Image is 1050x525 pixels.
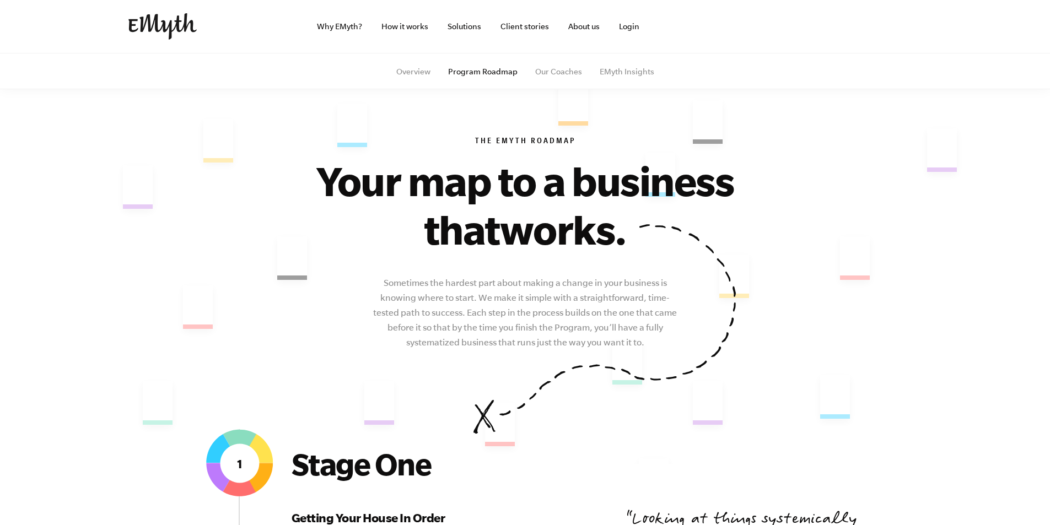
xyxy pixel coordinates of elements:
a: Our Coaches [535,67,582,76]
a: Program Roadmap [448,67,518,76]
iframe: Chat Widget [995,472,1050,525]
iframe: Embedded CTA [685,14,801,39]
h2: Stage One [292,446,512,481]
span: works. [500,206,627,252]
img: EMyth [128,13,197,40]
a: Overview [396,67,430,76]
p: Sometimes the hardest part about making a change in your business is knowing where to start. We m... [371,275,679,350]
h1: Your map to a business that [283,156,768,253]
a: EMyth Insights [600,67,654,76]
iframe: Embedded CTA [806,14,922,39]
h6: The EMyth Roadmap [190,137,860,148]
